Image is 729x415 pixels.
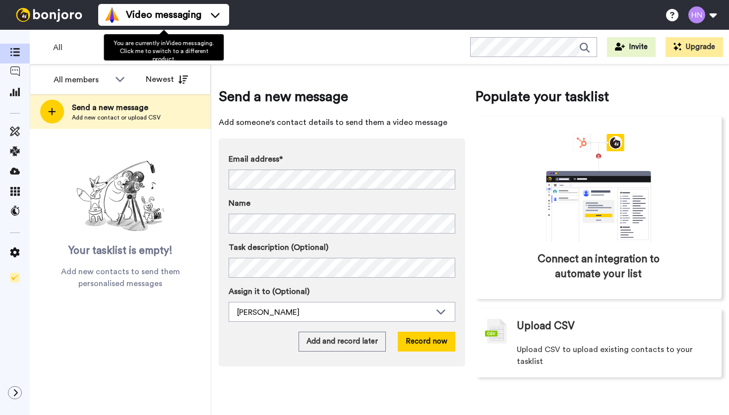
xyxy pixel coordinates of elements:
img: ready-set-action.png [71,157,170,236]
span: Your tasklist is empty! [68,243,173,258]
span: Populate your tasklist [475,87,722,107]
span: Name [229,197,250,209]
div: animation [524,134,673,242]
div: [PERSON_NAME] [237,306,431,318]
span: Send a new message [72,102,161,114]
span: Add someone's contact details to send them a video message [219,117,465,128]
img: csv-grey.png [485,319,507,344]
span: All [53,42,120,54]
span: You are currently in Video messaging . Click me to switch to a different product. [114,40,214,62]
span: Add new contacts to send them personalised messages [45,266,196,290]
span: Send a new message [219,87,465,107]
span: Video messaging [126,8,201,22]
span: Connect an integration to automate your list [517,252,679,282]
label: Email address* [229,153,455,165]
button: Invite [607,37,656,57]
label: Assign it to (Optional) [229,286,455,297]
img: vm-color.svg [104,7,120,23]
img: bj-logo-header-white.svg [12,8,86,22]
button: Add and record later [299,332,386,352]
img: Checklist.svg [10,273,20,283]
span: Add new contact or upload CSV [72,114,161,121]
label: Task description (Optional) [229,241,455,253]
div: All members [54,74,110,86]
button: Newest [138,69,195,89]
span: Upload CSV to upload existing contacts to your tasklist [517,344,712,367]
button: Upgrade [666,37,723,57]
button: Record now [398,332,455,352]
span: Upload CSV [517,319,575,334]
